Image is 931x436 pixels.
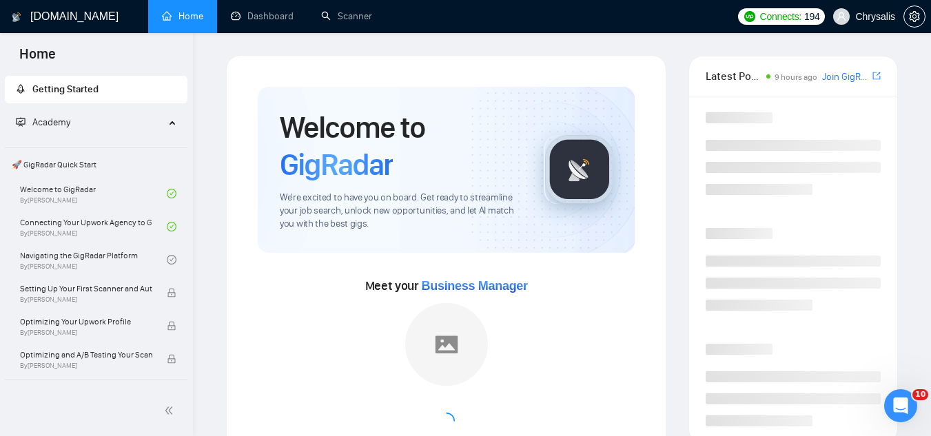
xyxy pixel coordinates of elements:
[167,255,176,264] span: check-circle
[775,72,817,82] span: 9 hours ago
[280,191,522,231] span: We're excited to have you on board. Get ready to streamline your job search, unlock new opportuni...
[167,288,176,298] span: lock
[32,116,70,128] span: Academy
[744,11,755,22] img: upwork-logo.png
[837,12,846,21] span: user
[280,109,522,183] h1: Welcome to
[872,70,881,83] a: export
[804,9,819,24] span: 194
[545,135,614,204] img: gigradar-logo.png
[32,83,99,95] span: Getting Started
[903,6,925,28] button: setting
[164,404,178,417] span: double-left
[20,315,152,329] span: Optimizing Your Upwork Profile
[280,146,393,183] span: GigRadar
[167,189,176,198] span: check-circle
[20,362,152,370] span: By [PERSON_NAME]
[912,389,928,400] span: 10
[231,10,294,22] a: dashboardDashboard
[20,329,152,337] span: By [PERSON_NAME]
[20,245,167,275] a: Navigating the GigRadar PlatformBy[PERSON_NAME]
[8,44,67,73] span: Home
[16,117,25,127] span: fund-projection-screen
[16,116,70,128] span: Academy
[20,211,167,242] a: Connecting Your Upwork Agency to GigRadarBy[PERSON_NAME]
[760,9,801,24] span: Connects:
[321,10,372,22] a: searchScanner
[904,11,925,22] span: setting
[20,178,167,209] a: Welcome to GigRadarBy[PERSON_NAME]
[872,70,881,81] span: export
[884,389,917,422] iframe: Intercom live chat
[706,68,762,85] span: Latest Posts from the GigRadar Community
[6,383,186,411] span: 👑 Agency Success with GigRadar
[20,282,152,295] span: Setting Up Your First Scanner and Auto-Bidder
[438,413,455,429] span: loading
[5,76,187,103] li: Getting Started
[167,321,176,331] span: lock
[167,354,176,364] span: lock
[16,84,25,94] span: rocket
[6,151,186,178] span: 🚀 GigRadar Quick Start
[422,279,528,293] span: Business Manager
[822,70,870,85] a: Join GigRadar Slack Community
[405,303,488,386] img: placeholder.png
[365,278,528,293] span: Meet your
[12,6,21,28] img: logo
[903,11,925,22] a: setting
[167,222,176,231] span: check-circle
[20,295,152,304] span: By [PERSON_NAME]
[20,348,152,362] span: Optimizing and A/B Testing Your Scanner for Better Results
[162,10,203,22] a: homeHome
